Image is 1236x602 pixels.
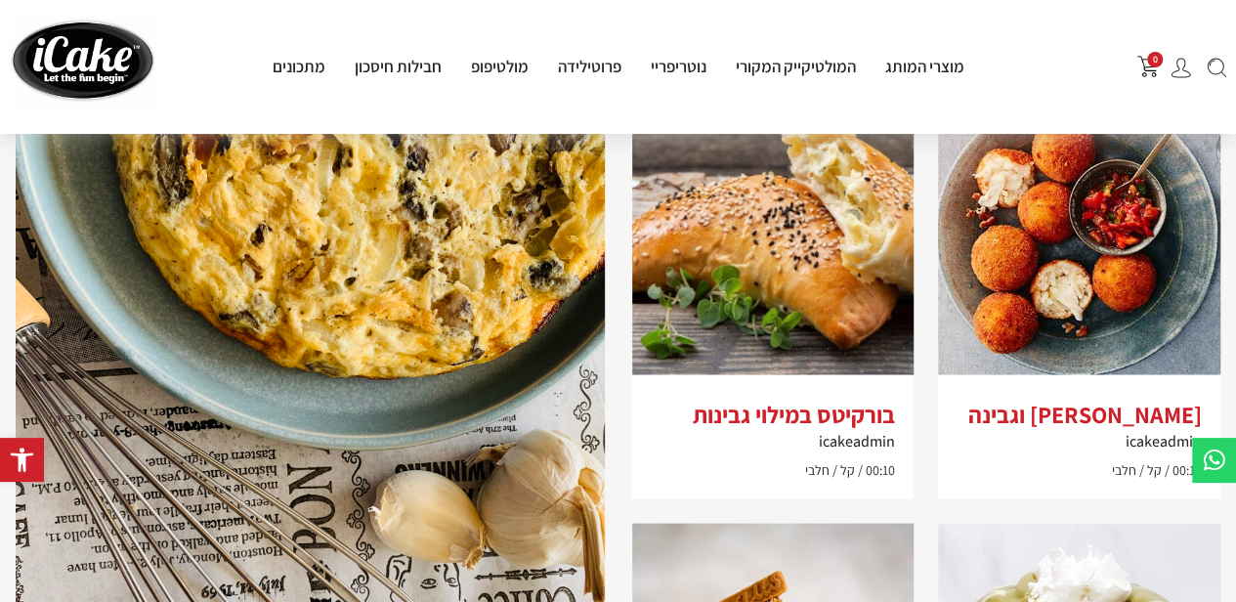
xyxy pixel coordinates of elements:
[258,56,340,77] a: מתכונים
[957,431,1202,450] h6: icakeadmin
[858,460,895,478] span: 00:10
[1112,460,1136,478] span: חלבי
[805,460,830,478] span: חלבי
[721,56,871,77] a: המולטיקייק המקורי
[632,93,915,375] img: %D7%91%D7%95%D7%A8%D7%A7%D7%A1.jpg
[832,460,855,478] span: קל
[1147,52,1163,67] span: 0
[1137,56,1159,77] button: פתח עגלת קניות צדדית
[651,431,896,450] h6: icakeadmin
[632,93,915,499] a: בורקיטס במילוי גבינותicakeadmin00:10 קל חלבי
[871,56,979,77] a: מוצרי המותג
[651,400,896,428] h2: בורקיטס במילוי גבינות
[636,56,721,77] a: נוטריפריי
[938,93,1220,499] a: [PERSON_NAME] וגבינהicakeadmin00:17 קל חלבי
[1139,460,1162,478] span: קל
[1137,56,1159,77] img: shopping-cart.png
[340,56,456,77] a: חבילות חיסכון
[957,400,1202,428] h2: [PERSON_NAME] וגבינה
[1165,460,1202,478] span: 00:17
[938,93,1220,375] img: arancini_balls-db2b1df.jpg
[543,56,636,77] a: פרוטילידה
[456,56,543,77] a: מולטיפופ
